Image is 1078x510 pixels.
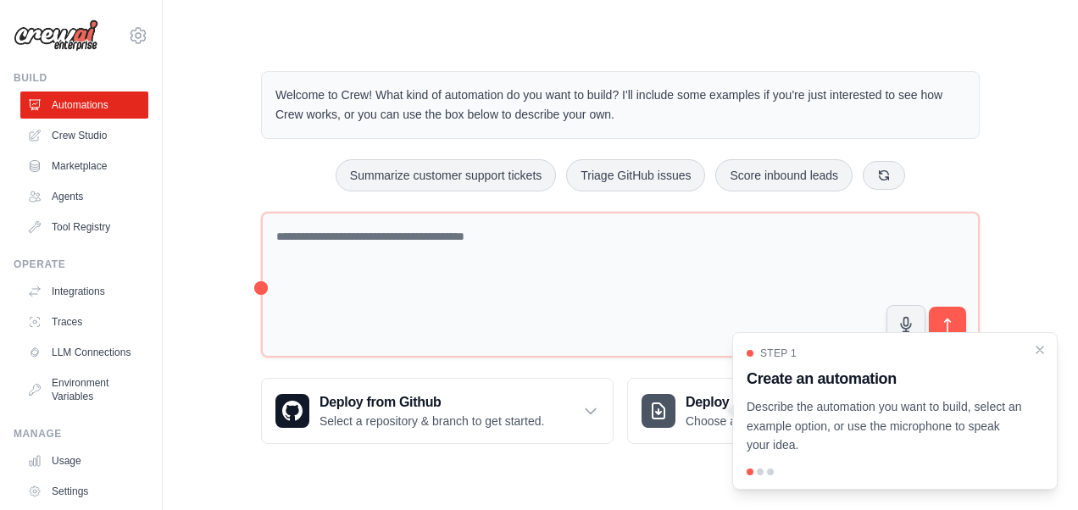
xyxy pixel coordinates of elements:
[14,427,148,441] div: Manage
[20,91,148,119] a: Automations
[20,308,148,335] a: Traces
[20,369,148,410] a: Environment Variables
[20,183,148,210] a: Agents
[566,159,705,191] button: Triage GitHub issues
[20,122,148,149] a: Crew Studio
[686,392,829,413] h3: Deploy from zip file
[20,278,148,305] a: Integrations
[686,413,829,430] p: Choose a zip file to upload.
[20,478,148,505] a: Settings
[747,397,1023,455] p: Describe the automation you want to build, select an example option, or use the microphone to spe...
[275,86,965,125] p: Welcome to Crew! What kind of automation do you want to build? I'll include some examples if you'...
[715,159,853,191] button: Score inbound leads
[20,447,148,474] a: Usage
[760,346,797,360] span: Step 1
[1033,343,1047,357] button: Close walkthrough
[14,71,148,85] div: Build
[320,413,544,430] p: Select a repository & branch to get started.
[20,152,148,180] a: Marketplace
[14,258,148,271] div: Operate
[20,213,148,241] a: Tool Registry
[336,159,556,191] button: Summarize customer support tickets
[14,19,98,52] img: Logo
[747,367,1023,391] h3: Create an automation
[20,339,148,366] a: LLM Connections
[320,392,544,413] h3: Deploy from Github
